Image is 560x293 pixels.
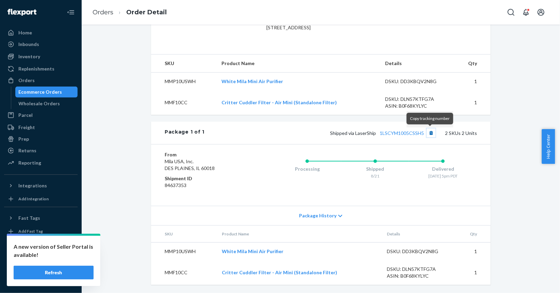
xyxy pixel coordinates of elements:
a: Settings [4,239,78,250]
a: 1LSCYM1005CSSH5 [380,130,424,136]
a: White Mila Mini Air Purifier [222,248,283,254]
a: Add Fast Tag [4,226,78,236]
button: Close Navigation [64,5,78,19]
div: ASIN: B0F68KYLYC [385,103,449,109]
span: Mila USA, Inc. DES PLAINES, IL 60018 [165,158,215,171]
button: Open account menu [534,5,548,19]
button: Integrations [4,180,78,191]
th: Details [382,226,457,243]
div: 2 SKUs 2 Units [204,128,477,137]
button: Open Search Box [504,5,518,19]
span: Package History [299,212,336,219]
button: Open notifications [519,5,533,19]
td: MMF10CC [151,260,216,285]
div: ASIN: B0F68KYLYC [387,273,451,279]
a: Talk to Support [4,251,78,262]
div: DSKU: DLN57KTFG7A [385,96,449,103]
div: Freight [18,124,35,131]
a: Ecommerce Orders [15,87,78,97]
a: Reporting [4,157,78,168]
a: Orders [93,9,113,16]
div: Reporting [18,159,41,166]
div: Returns [18,147,36,154]
a: Add Integration [4,194,78,204]
div: Replenishments [18,65,54,72]
td: 1 [455,90,491,115]
a: Orders [4,75,78,86]
div: Delivered [409,166,477,172]
p: A new version of Seller Portal is available! [14,243,94,259]
a: Home [4,27,78,38]
div: 8/21 [341,173,409,179]
div: Shipped [341,166,409,172]
a: Help Center [4,262,78,273]
td: MMF10CC [151,90,216,115]
a: Parcel [4,110,78,121]
div: DSKU: DD3KBQV2N8G [385,78,449,85]
div: Add Fast Tag [18,228,43,234]
div: DSKU: DLN57KTFG7A [387,266,451,273]
a: Replenishments [4,63,78,74]
th: Details [380,55,455,73]
button: Give Feedback [4,274,78,285]
a: Critter Cuddler Filter - Air Mini (Standalone Filter) [222,269,337,275]
dd: 84637353 [165,182,246,189]
div: Ecommerce Orders [19,89,62,95]
a: Freight [4,122,78,133]
a: Returns [4,145,78,156]
a: Wholesale Orders [15,98,78,109]
td: 1 [455,73,491,91]
td: MMP10USWH [151,243,216,261]
div: Add Integration [18,196,49,202]
ol: breadcrumbs [87,2,172,22]
td: MMP10USWH [151,73,216,91]
div: Home [18,29,32,36]
div: Inbounds [18,41,39,48]
a: Order Detail [126,9,167,16]
div: Package 1 of 1 [165,128,204,137]
dt: From [165,151,246,158]
div: Fast Tags [18,215,40,221]
th: SKU [151,226,216,243]
td: 1 [456,260,491,285]
th: Qty [455,55,491,73]
a: Inbounds [4,39,78,50]
td: 1 [456,243,491,261]
span: Copy tracking number [410,116,450,121]
div: Integrations [18,182,47,189]
th: Product Name [216,55,380,73]
div: Parcel [18,112,33,119]
a: Critter Cuddler Filter - Air Mini (Standalone Filter) [221,99,337,105]
div: Orders [18,77,35,84]
div: Processing [273,166,341,172]
div: Wholesale Orders [19,100,60,107]
button: Refresh [14,266,94,279]
th: Product Name [216,226,381,243]
span: Shipped via LaserShip [330,130,435,136]
div: [DATE] 5pm PDT [409,173,477,179]
a: White Mila Mini Air Purifier [221,78,283,84]
button: Fast Tags [4,213,78,223]
button: Copy tracking number [427,128,435,137]
a: Inventory [4,51,78,62]
th: SKU [151,55,216,73]
div: Inventory [18,53,40,60]
dt: Shipment ID [165,175,246,182]
a: Prep [4,134,78,144]
button: Help Center [542,129,555,164]
div: DSKU: DD3KBQV2N8G [387,248,451,255]
div: Prep [18,136,29,142]
th: Qty [456,226,491,243]
img: Flexport logo [7,9,36,16]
